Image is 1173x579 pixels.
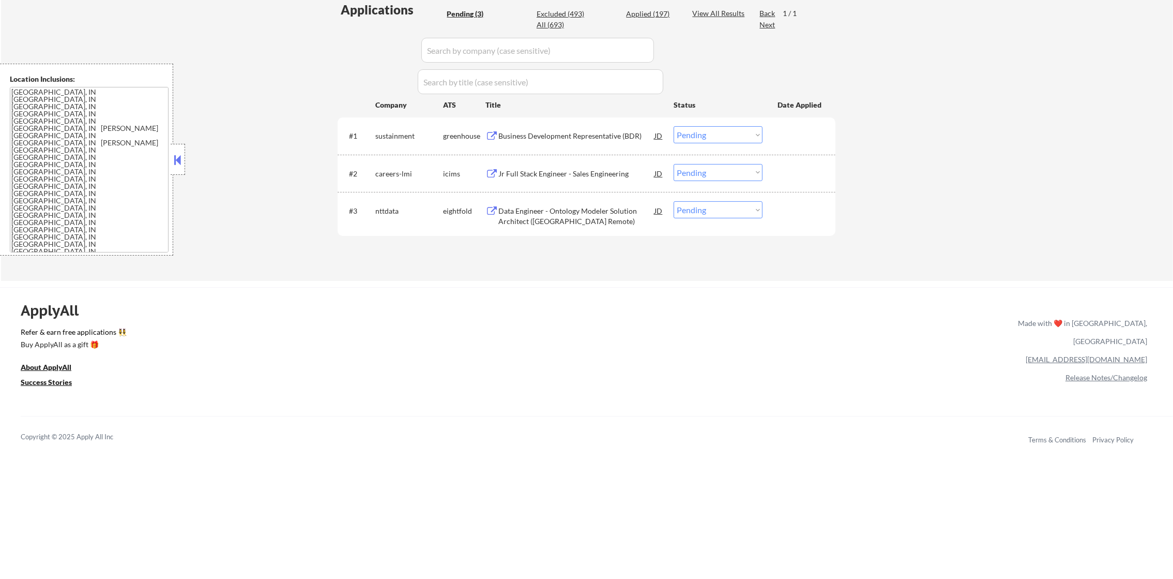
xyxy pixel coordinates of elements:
[10,74,169,84] div: Location Inclusions:
[653,126,664,145] div: JD
[375,206,443,216] div: nttdata
[537,9,588,19] div: Excluded (493)
[498,169,654,179] div: Jr Full Stack Engineer - Sales Engineering
[349,169,367,179] div: #2
[21,362,86,375] a: About ApplyAll
[21,302,90,319] div: ApplyAll
[21,339,124,352] a: Buy ApplyAll as a gift 🎁
[375,131,443,141] div: sustainment
[443,131,485,141] div: greenhouse
[1014,314,1147,350] div: Made with ❤️ in [GEOGRAPHIC_DATA], [GEOGRAPHIC_DATA]
[443,169,485,179] div: icims
[21,329,802,339] a: Refer & earn free applications 👯‍♀️
[778,100,823,110] div: Date Applied
[485,100,664,110] div: Title
[375,169,443,179] div: careers-lmi
[1065,373,1147,382] a: Release Notes/Changelog
[783,8,806,19] div: 1 / 1
[674,95,763,114] div: Status
[21,378,72,387] u: Success Stories
[341,4,443,16] div: Applications
[498,206,654,226] div: Data Engineer - Ontology Modeler Solution Architect ([GEOGRAPHIC_DATA] Remote)
[375,100,443,110] div: Company
[1026,355,1147,364] a: [EMAIL_ADDRESS][DOMAIN_NAME]
[653,201,664,220] div: JD
[692,8,748,19] div: View All Results
[21,377,86,390] a: Success Stories
[21,363,71,372] u: About ApplyAll
[498,131,654,141] div: Business Development Representative (BDR)
[443,206,485,216] div: eightfold
[653,164,664,183] div: JD
[537,20,588,30] div: All (693)
[1028,436,1086,444] a: Terms & Conditions
[759,20,776,30] div: Next
[21,432,140,442] div: Copyright © 2025 Apply All Inc
[1092,436,1134,444] a: Privacy Policy
[349,206,367,216] div: #3
[21,341,124,348] div: Buy ApplyAll as a gift 🎁
[443,100,485,110] div: ATS
[418,69,663,94] input: Search by title (case sensitive)
[626,9,678,19] div: Applied (197)
[447,9,498,19] div: Pending (3)
[349,131,367,141] div: #1
[759,8,776,19] div: Back
[421,38,654,63] input: Search by company (case sensitive)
